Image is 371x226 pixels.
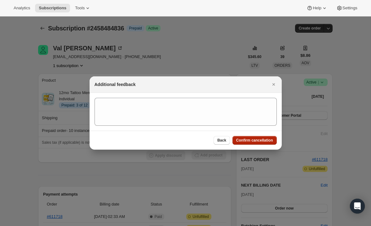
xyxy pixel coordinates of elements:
[75,6,85,11] span: Tools
[214,136,230,145] button: Back
[39,6,66,11] span: Subscriptions
[333,4,361,12] button: Settings
[236,138,273,143] span: Confirm cancellation
[71,4,95,12] button: Tools
[313,6,321,11] span: Help
[269,80,278,89] button: Close
[35,4,70,12] button: Subscriptions
[95,81,136,88] h2: Additional feedback
[303,4,331,12] button: Help
[232,136,277,145] button: Confirm cancellation
[350,199,365,214] div: Open Intercom Messenger
[342,6,357,11] span: Settings
[10,4,34,12] button: Analytics
[217,138,226,143] span: Back
[14,6,30,11] span: Analytics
